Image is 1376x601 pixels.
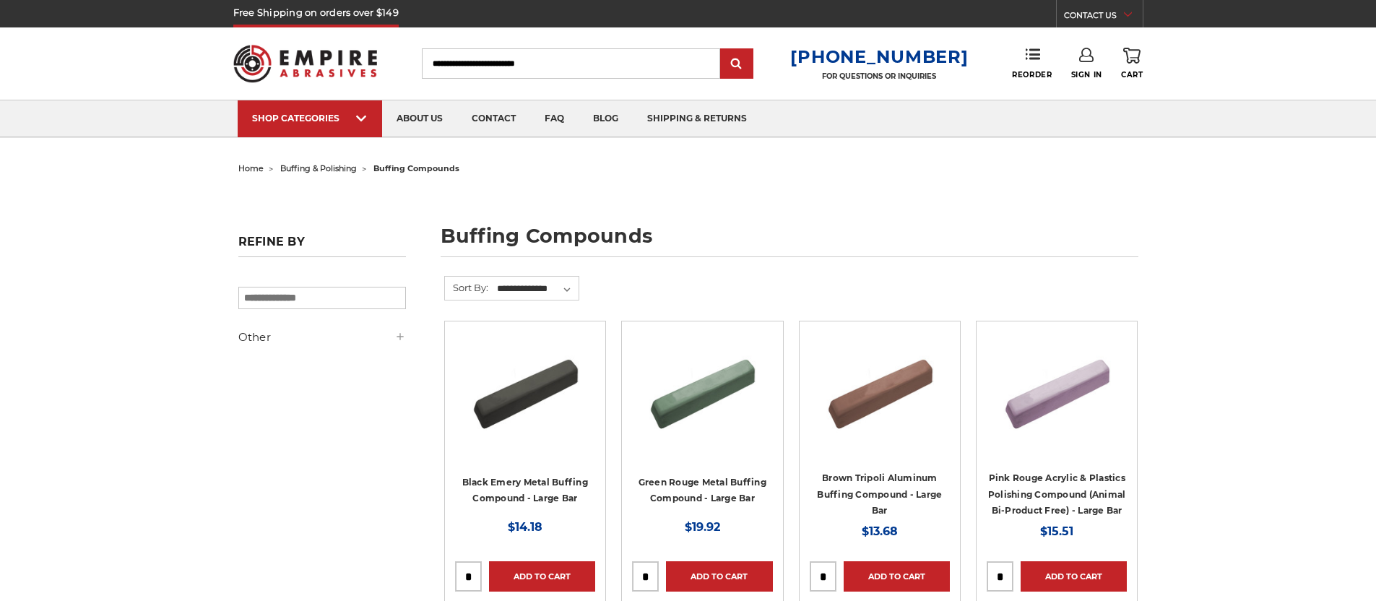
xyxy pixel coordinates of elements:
[233,35,378,92] img: Empire Abrasives
[633,100,761,137] a: shipping & returns
[632,332,772,472] a: Green Rouge Aluminum Buffing Compound
[579,100,633,137] a: blog
[508,520,542,534] span: $14.18
[862,524,898,538] span: $13.68
[685,520,720,534] span: $19.92
[1040,524,1073,538] span: $15.51
[238,329,406,346] h5: Other
[844,561,950,592] a: Add to Cart
[1071,70,1102,79] span: Sign In
[489,561,595,592] a: Add to Cart
[441,226,1138,257] h1: buffing compounds
[810,332,950,472] a: Brown Tripoli Aluminum Buffing Compound
[238,235,406,257] h5: Refine by
[666,561,772,592] a: Add to Cart
[999,332,1115,447] img: Pink Plastic Polishing Compound
[822,332,938,447] img: Brown Tripoli Aluminum Buffing Compound
[790,46,968,67] a: [PHONE_NUMBER]
[1012,48,1052,79] a: Reorder
[790,72,968,81] p: FOR QUESTIONS OR INQUIRIES
[252,113,368,124] div: SHOP CATEGORIES
[1064,7,1143,27] a: CONTACT US
[455,332,595,472] a: Black Stainless Steel Buffing Compound
[238,163,264,173] a: home
[373,163,459,173] span: buffing compounds
[644,332,760,447] img: Green Rouge Aluminum Buffing Compound
[457,100,530,137] a: contact
[495,278,579,300] select: Sort By:
[1121,70,1143,79] span: Cart
[462,477,588,504] a: Black Emery Metal Buffing Compound - Large Bar
[1121,48,1143,79] a: Cart
[280,163,357,173] a: buffing & polishing
[639,477,766,504] a: Green Rouge Metal Buffing Compound - Large Bar
[467,332,583,447] img: Black Stainless Steel Buffing Compound
[987,332,1127,472] a: Pink Plastic Polishing Compound
[530,100,579,137] a: faq
[445,277,488,298] label: Sort By:
[988,472,1126,516] a: Pink Rouge Acrylic & Plastics Polishing Compound (Animal Bi-Product Free) - Large Bar
[382,100,457,137] a: about us
[722,50,751,79] input: Submit
[1012,70,1052,79] span: Reorder
[1021,561,1127,592] a: Add to Cart
[817,472,942,516] a: Brown Tripoli Aluminum Buffing Compound - Large Bar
